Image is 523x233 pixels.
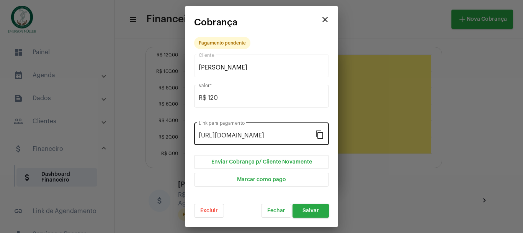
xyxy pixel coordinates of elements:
button: Enviar Cobrança p/ Cliente Novamente [194,155,329,169]
button: Marcar como pago [194,173,329,187]
input: Pesquisar cliente [199,64,324,71]
mat-icon: close [320,15,330,24]
input: Valor [199,94,324,101]
span: Excluir [200,208,218,213]
button: Salvar [293,204,329,218]
span: Enviar Cobrança p/ Cliente Novamente [211,159,312,165]
span: Cobrança [194,17,237,27]
div: Pagamento pendente [199,41,246,46]
button: Excluir [194,204,224,218]
mat-icon: content_copy [315,130,324,139]
input: Link [199,132,315,139]
span: Marcar como pago [237,177,286,182]
button: Fechar [261,204,291,218]
span: Salvar [302,208,319,213]
span: Fechar [267,208,285,213]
